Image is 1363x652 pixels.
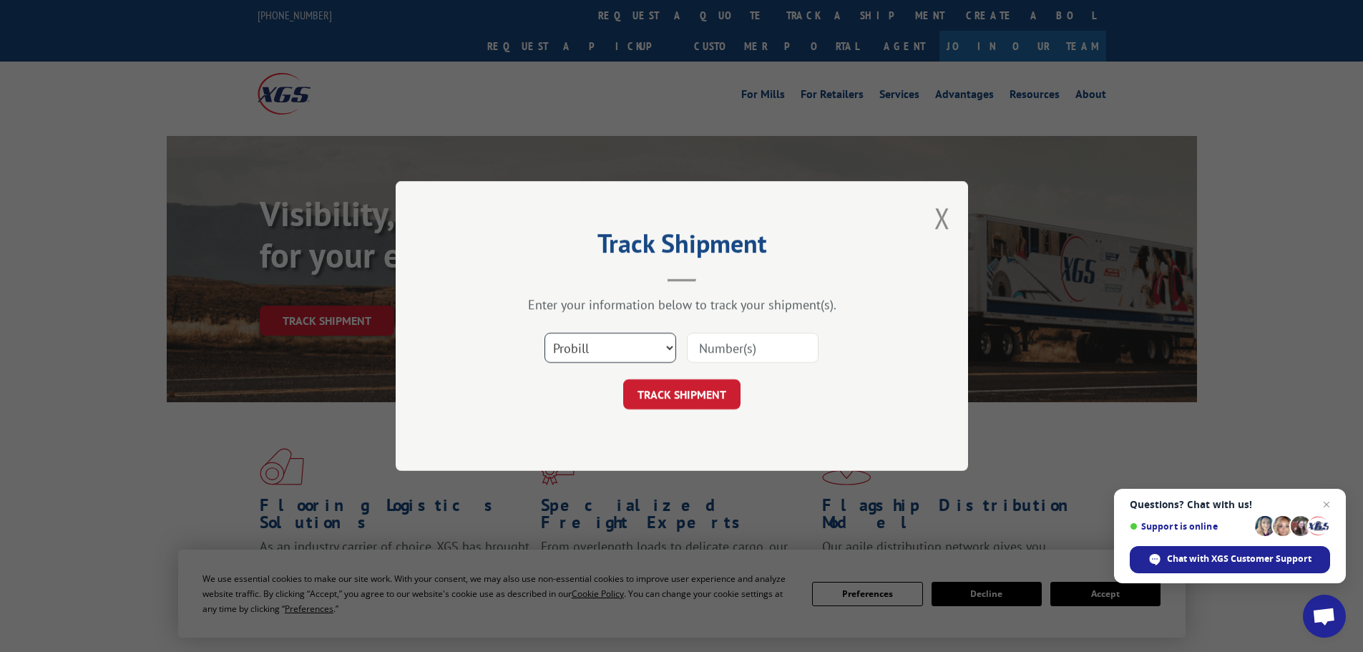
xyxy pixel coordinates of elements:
[1130,546,1330,573] div: Chat with XGS Customer Support
[1130,499,1330,510] span: Questions? Chat with us!
[467,233,897,261] h2: Track Shipment
[467,296,897,313] div: Enter your information below to track your shipment(s).
[934,199,950,237] button: Close modal
[1318,496,1335,513] span: Close chat
[687,333,819,363] input: Number(s)
[623,379,741,409] button: TRACK SHIPMENT
[1303,595,1346,638] div: Open chat
[1130,521,1250,532] span: Support is online
[1167,553,1311,565] span: Chat with XGS Customer Support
